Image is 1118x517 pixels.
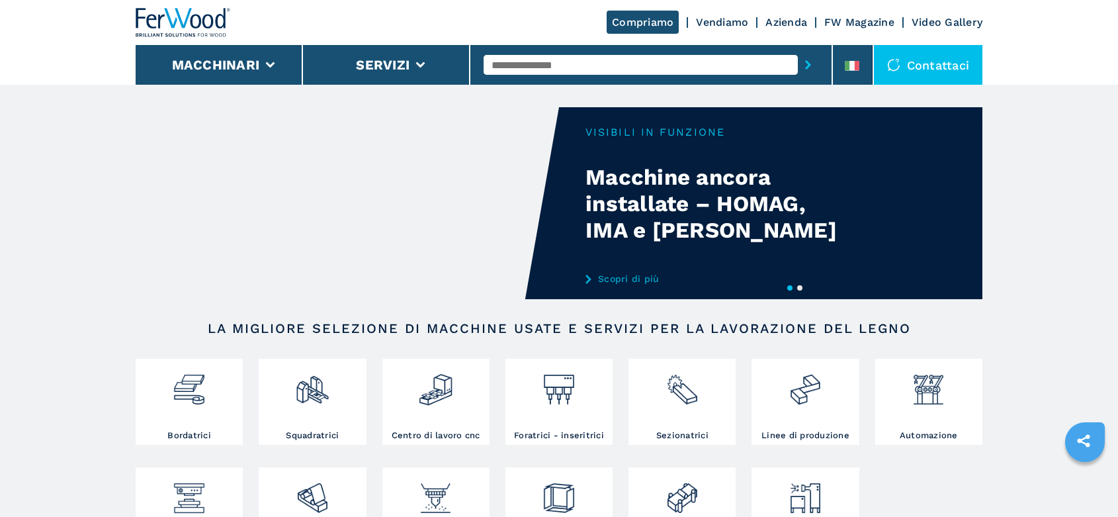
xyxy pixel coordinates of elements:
[585,273,845,284] a: Scopri di più
[765,16,807,28] a: Azienda
[172,57,260,73] button: Macchinari
[788,362,823,407] img: linee_di_produzione_2.png
[788,471,823,516] img: aspirazione_1.png
[875,359,982,445] a: Automazione
[696,16,748,28] a: Vendiamo
[824,16,894,28] a: FW Magazine
[136,359,243,445] a: Bordatrici
[656,430,709,442] h3: Sezionatrici
[787,285,793,291] button: 1
[874,45,983,85] div: Contattaci
[900,430,958,442] h3: Automazione
[1067,424,1100,457] a: sharethis
[356,57,409,73] button: Servizi
[665,362,700,407] img: sezionatrici_2.png
[392,430,480,442] h3: Centro di lavoro cnc
[418,362,453,407] img: centro_di_lavoro_cnc_2.png
[911,362,946,407] img: automazione.png
[798,50,818,80] button: submit-button
[178,320,940,336] h2: LA MIGLIORE SELEZIONE DI MACCHINE USATE E SERVIZI PER LA LAVORAZIONE DEL LEGNO
[171,471,206,516] img: pressa-strettoia.png
[665,471,700,516] img: lavorazione_porte_finestre_2.png
[295,471,330,516] img: levigatrici_2.png
[259,359,366,445] a: Squadratrici
[286,430,339,442] h3: Squadratrici
[418,471,453,516] img: verniciatura_1.png
[136,8,231,37] img: Ferwood
[541,362,576,407] img: foratrici_inseritrici_2.png
[295,362,330,407] img: squadratrici_2.png
[136,107,559,299] video: Your browser does not support the video tag.
[1062,457,1108,507] iframe: Chat
[171,362,206,407] img: bordatrici_1.png
[514,430,604,442] h3: Foratrici - inseritrici
[887,58,900,71] img: Contattaci
[752,359,859,445] a: Linee di produzione
[505,359,613,445] a: Foratrici - inseritrici
[912,16,982,28] a: Video Gallery
[761,430,849,442] h3: Linee di produzione
[167,430,211,442] h3: Bordatrici
[541,471,576,516] img: montaggio_imballaggio_2.png
[628,359,736,445] a: Sezionatrici
[797,285,802,291] button: 2
[607,11,679,34] a: Compriamo
[382,359,490,445] a: Centro di lavoro cnc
